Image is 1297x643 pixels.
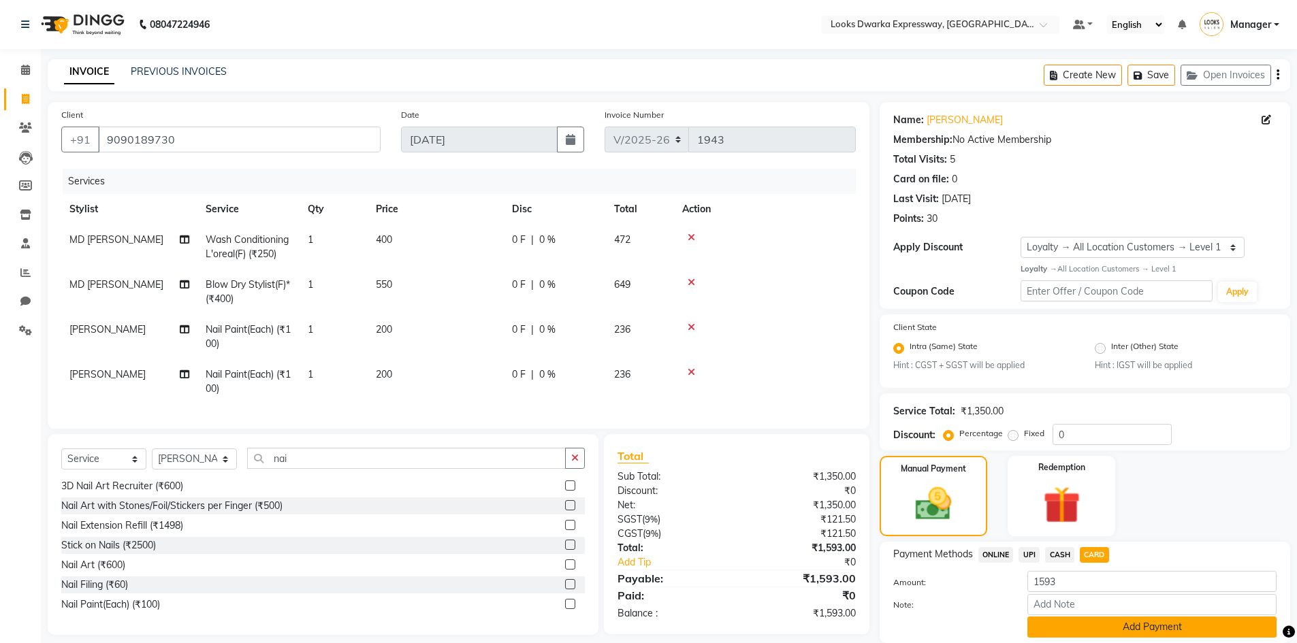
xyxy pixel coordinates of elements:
div: Balance : [607,606,737,621]
div: ₹121.50 [737,527,866,541]
div: Discount: [893,428,935,442]
div: Nail Extension Refill (₹1498) [61,518,183,533]
div: All Location Customers → Level 1 [1021,263,1277,275]
span: | [531,233,534,247]
span: 200 [376,368,392,380]
span: [PERSON_NAME] [69,368,146,380]
div: Total Visits: [893,152,947,167]
div: ( ) [607,512,737,527]
span: 0 % [539,278,556,292]
label: Client State [893,321,937,333]
span: 550 [376,278,392,291]
div: Apply Discount [893,240,1021,254]
div: Points: [893,212,924,226]
label: Inter (Other) State [1111,340,1179,357]
span: Total [618,449,649,463]
th: Total [606,194,674,225]
div: Paid: [607,587,737,604]
span: | [531,278,534,292]
span: 236 [614,323,630,335]
div: ₹1,350.00 [737,469,866,484]
div: Services [63,169,866,194]
span: 0 F [512,323,526,337]
th: Action [674,194,856,225]
span: 9% [645,528,658,539]
div: ₹1,350.00 [737,498,866,512]
div: Name: [893,113,924,127]
div: Coupon Code [893,284,1021,299]
span: 400 [376,233,392,246]
div: Card on file: [893,172,949,186]
span: Wash Conditioning L'oreal(F) (₹250) [206,233,289,260]
span: SGST [618,513,642,525]
div: Sub Total: [607,469,737,484]
small: Hint : CGST + SGST will be applied [893,359,1075,372]
input: Amount [1027,571,1277,592]
span: 0 % [539,233,556,247]
span: 1 [308,368,313,380]
span: 0 F [512,233,526,247]
div: ₹0 [737,484,866,498]
div: [DATE] [942,192,971,206]
span: | [531,323,534,337]
label: Fixed [1024,427,1044,440]
button: Apply [1218,282,1257,302]
label: Date [401,109,419,121]
div: ₹1,593.00 [737,570,866,587]
a: PREVIOUS INVOICES [131,65,227,78]
div: Nail Paint(Each) (₹100) [61,597,160,612]
div: Total: [607,541,737,555]
label: Note: [883,599,1018,611]
button: Open Invoices [1181,65,1271,86]
a: Add Tip [607,555,758,570]
th: Service [197,194,300,225]
div: Membership: [893,133,952,147]
input: Search or Scan [247,448,566,469]
div: Last Visit: [893,192,939,206]
span: Nail Paint(Each) (₹100) [206,323,291,350]
div: ₹1,593.00 [737,541,866,555]
span: ONLINE [978,547,1014,563]
div: Nail Art with Stones/Foil/Stickers per Finger (₹500) [61,499,283,513]
button: Save [1127,65,1175,86]
th: Disc [504,194,606,225]
small: Hint : IGST will be applied [1095,359,1277,372]
img: Manager [1200,12,1223,36]
span: [PERSON_NAME] [69,323,146,335]
span: CASH [1045,547,1074,563]
b: 08047224946 [150,5,210,44]
label: Percentage [959,427,1003,440]
span: MD [PERSON_NAME] [69,278,163,291]
span: Nail Paint(Each) (₹100) [206,368,291,395]
span: 0 F [512,367,526,382]
input: Enter Offer / Coupon Code [1021,280,1213,301]
div: 5 [950,152,955,167]
strong: Loyalty → [1021,264,1057,274]
a: INVOICE [64,60,114,84]
div: Service Total: [893,404,955,418]
input: Search by Name/Mobile/Email/Code [98,127,381,152]
div: Stick on Nails (₹2500) [61,538,156,553]
span: 9% [645,514,658,525]
span: 649 [614,278,630,291]
span: 0 % [539,367,556,382]
div: 3D Nail Art Recruiter (₹600) [61,479,183,493]
label: Amount: [883,576,1018,589]
span: 200 [376,323,392,335]
a: [PERSON_NAME] [927,113,1003,127]
th: Qty [300,194,368,225]
span: UPI [1019,547,1040,563]
div: No Active Membership [893,133,1277,147]
div: 0 [952,172,957,186]
div: ₹0 [737,587,866,604]
div: ₹1,350.00 [961,404,1004,418]
div: Discount: [607,484,737,498]
label: Intra (Same) State [910,340,978,357]
div: Nail Art (₹600) [61,558,125,572]
span: 472 [614,233,630,246]
label: Manual Payment [901,463,966,475]
button: Create New [1044,65,1122,86]
img: _gift.svg [1031,482,1092,528]
button: Add Payment [1027,616,1277,638]
span: 1 [308,323,313,335]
